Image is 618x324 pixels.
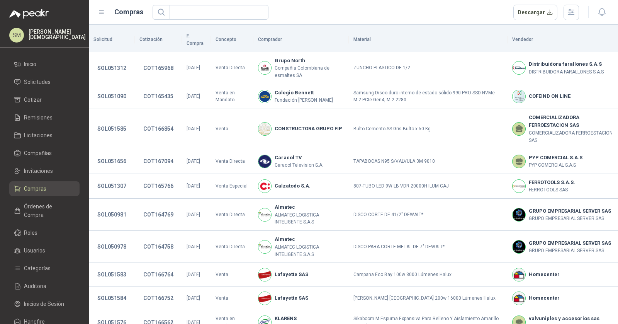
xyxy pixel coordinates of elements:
b: Homecenter [529,294,560,302]
td: Venta Directa [211,231,253,263]
th: F. Compra [182,28,211,52]
b: PYP COMERCIAL S.A.S [529,154,582,162]
img: Company Logo [258,240,271,253]
b: valvuniples y accesorios sas [529,315,599,322]
td: Venta [211,263,253,286]
b: Caracol TV [275,154,323,162]
td: DISCO CORTE DE 41/2" DEWALT* [349,199,508,231]
span: Invitaciones [24,167,53,175]
button: COT166764 [139,268,177,281]
b: Lafayette SAS [275,294,308,302]
td: ZUNCHO PLASTICO DE 1/2 [349,52,508,84]
p: GRUPO EMPRESARIAL SERVER SAS [529,215,611,222]
span: Inicio [24,60,36,68]
button: SOL051656 [93,154,130,168]
a: Compañías [9,146,80,160]
button: SOL050981 [93,208,130,222]
span: [DATE] [187,126,200,131]
span: Inicios de Sesión [24,300,64,308]
span: [DATE] [187,183,200,189]
td: Venta [211,286,253,310]
button: COT165766 [139,179,177,193]
span: [DATE] [187,295,200,301]
b: Colegio Bennett [275,89,333,97]
span: Remisiones [24,113,53,122]
img: Company Logo [258,208,271,221]
a: Licitaciones [9,128,80,143]
a: Órdenes de Compra [9,199,80,222]
h1: Compras [114,7,143,17]
button: SOL051585 [93,122,130,136]
img: Company Logo [513,292,525,305]
span: [DATE] [187,159,200,164]
span: Órdenes de Compra [24,202,72,219]
td: Campana Eco Bay 100w 8000 Lúmenes Halux [349,263,508,286]
span: Roles [24,229,37,237]
p: Compañia Colombiana de esmaltes SA [275,65,344,79]
img: Logo peakr [9,9,49,19]
b: GRUPO EMPRESARIAL SERVER SAS [529,239,611,247]
img: Company Logo [513,240,525,253]
th: Concepto [211,28,253,52]
span: [DATE] [187,94,200,99]
img: Company Logo [258,155,271,168]
span: Compras [24,184,46,193]
img: Company Logo [513,90,525,103]
img: Company Logo [258,268,271,281]
b: CONSTRUCTORA GRUPO FIP [275,125,342,133]
p: PYP COMERCIAL S.A.S [529,162,582,169]
p: DISTRIBUIDORA FARALLONES S.A.S [529,68,604,76]
span: [DATE] [187,272,200,277]
button: COT164769 [139,208,177,222]
a: Solicitudes [9,75,80,89]
b: Lafayette SAS [275,271,308,278]
p: ALMATEC LOGISTICA INTELIGENTE S.A.S [275,211,344,226]
img: Company Logo [513,208,525,221]
img: Company Logo [258,90,271,103]
td: Venta Directa [211,199,253,231]
button: COT166752 [139,291,177,305]
a: Compras [9,181,80,196]
span: [DATE] [187,212,200,217]
button: SOL051584 [93,291,130,305]
b: Grupo North [275,57,344,65]
img: Company Logo [513,61,525,74]
td: [PERSON_NAME] [GEOGRAPHIC_DATA] 200w 16000 Lúmenes Halux [349,286,508,310]
td: DISCO PARA CORTE METAL DE 7" DEWALT* [349,231,508,263]
th: Cotización [135,28,182,52]
img: Company Logo [513,180,525,193]
button: SOL050978 [93,240,130,254]
img: Company Logo [258,61,271,74]
p: GRUPO EMPRESARIAL SERVER SAS [529,247,611,254]
p: ALMATEC LOGISTICA INTELIGENTE S.A.S [275,244,344,258]
button: COT165968 [139,61,177,75]
td: Samsung Disco duro interno de estado sólido 990 PRO SSD NVMe M.2 PCIe Gen4, M.2 2280 [349,84,508,109]
td: Venta Directa [211,149,253,174]
a: Roles [9,225,80,240]
th: Comprador [253,28,349,52]
th: Material [349,28,508,52]
a: Invitaciones [9,164,80,178]
a: Cotizar [9,92,80,107]
td: Venta en Mandato [211,84,253,109]
button: Descargar [513,5,558,20]
span: Compañías [24,149,52,157]
b: KLARENS [275,315,327,322]
span: Cotizar [24,95,42,104]
a: Inicios de Sesión [9,297,80,311]
button: COT166854 [139,122,177,136]
p: COMERCIALIZADORA FERROESTACION SAS [529,130,613,144]
th: Vendedor [508,28,618,52]
b: Homecenter [529,271,560,278]
b: COMERCIALIZADORA FERROESTACION SAS [529,114,613,130]
img: Company Logo [513,268,525,281]
span: [DATE] [187,65,200,70]
td: 807-TUBO LED 9W LB VDR 20000H ILUM CAJ [349,174,508,199]
p: Fundación [PERSON_NAME] [275,97,333,104]
b: Distribuidora farallones S.A.S [529,60,604,68]
button: SOL051090 [93,89,130,103]
b: Almatec [275,235,344,243]
a: Inicio [9,57,80,72]
td: TAPABOCAS N95 S/VALVULA 3M 9010 [349,149,508,174]
button: COT164758 [139,240,177,254]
